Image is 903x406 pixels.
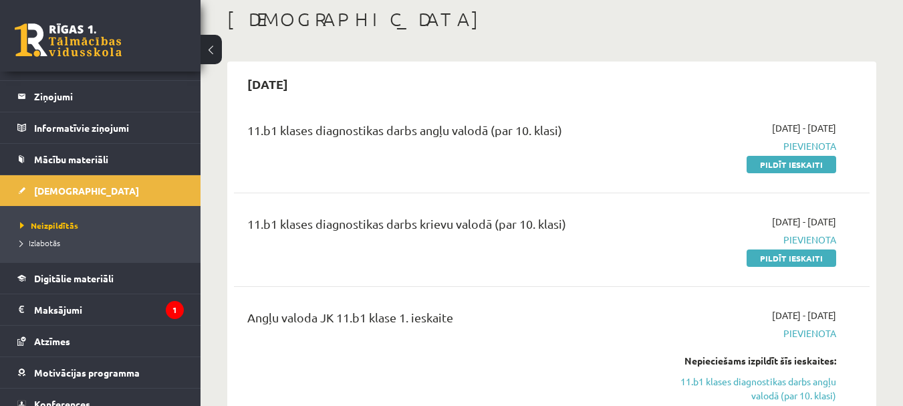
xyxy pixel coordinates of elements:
[17,112,184,143] a: Informatīvie ziņojumi
[34,294,184,325] legend: Maksājumi
[234,68,301,100] h2: [DATE]
[653,326,836,340] span: Pievienota
[17,81,184,112] a: Ziņojumi
[34,335,70,347] span: Atzīmes
[20,237,187,249] a: Izlabotās
[34,153,108,165] span: Mācību materiāli
[17,175,184,206] a: [DEMOGRAPHIC_DATA]
[34,185,139,197] span: [DEMOGRAPHIC_DATA]
[247,121,633,146] div: 11.b1 klases diagnostikas darbs angļu valodā (par 10. klasi)
[34,112,184,143] legend: Informatīvie ziņojumi
[653,375,836,403] a: 11.b1 klases diagnostikas darbs angļu valodā (par 10. klasi)
[747,156,836,173] a: Pildīt ieskaiti
[17,144,184,175] a: Mācību materiāli
[653,233,836,247] span: Pievienota
[747,249,836,267] a: Pildīt ieskaiti
[247,215,633,239] div: 11.b1 klases diagnostikas darbs krievu valodā (par 10. klasi)
[20,219,187,231] a: Neizpildītās
[34,272,114,284] span: Digitālie materiāli
[34,367,140,379] span: Motivācijas programma
[17,263,184,294] a: Digitālie materiāli
[34,81,184,112] legend: Ziņojumi
[20,220,78,231] span: Neizpildītās
[772,215,836,229] span: [DATE] - [DATE]
[15,23,122,57] a: Rīgas 1. Tālmācības vidusskola
[227,8,876,31] h1: [DEMOGRAPHIC_DATA]
[772,121,836,135] span: [DATE] - [DATE]
[166,301,184,319] i: 1
[247,308,633,333] div: Angļu valoda JK 11.b1 klase 1. ieskaite
[653,139,836,153] span: Pievienota
[17,326,184,357] a: Atzīmes
[17,294,184,325] a: Maksājumi1
[20,237,60,248] span: Izlabotās
[772,308,836,322] span: [DATE] - [DATE]
[653,354,836,368] div: Nepieciešams izpildīt šīs ieskaites:
[17,357,184,388] a: Motivācijas programma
